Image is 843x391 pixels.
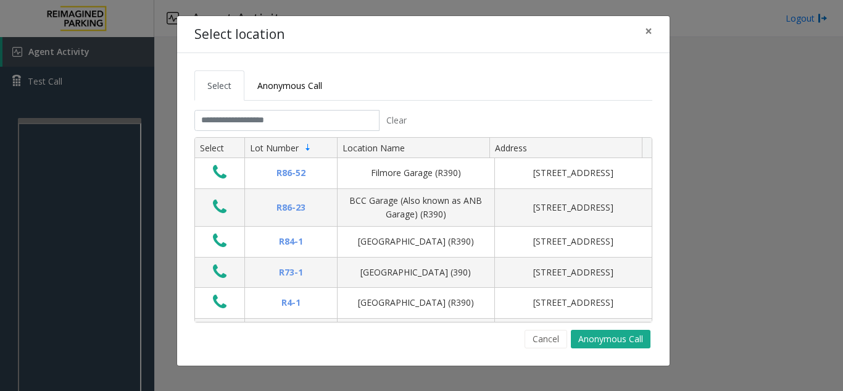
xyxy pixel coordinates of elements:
div: R86-23 [252,201,330,214]
h4: Select location [194,25,284,44]
span: Address [495,142,527,154]
div: [STREET_ADDRESS] [502,266,644,279]
div: [STREET_ADDRESS] [502,166,644,180]
button: Close [636,16,661,46]
button: Clear [380,110,414,131]
div: [STREET_ADDRESS] [502,235,644,248]
button: Anonymous Call [571,330,650,348]
span: Select [207,80,231,91]
div: R73-1 [252,266,330,279]
div: [STREET_ADDRESS] [502,296,644,309]
div: BCC Garage (Also known as ANB Garage) (R390) [345,194,487,222]
th: Select [195,138,244,159]
div: [GEOGRAPHIC_DATA] (390) [345,266,487,279]
span: Anonymous Call [257,80,322,91]
div: [GEOGRAPHIC_DATA] (R390) [345,235,487,248]
div: R4-1 [252,296,330,309]
span: Sortable [303,143,313,153]
div: Data table [195,138,652,322]
span: × [645,22,652,40]
ul: Tabs [194,70,652,101]
div: R86-52 [252,166,330,180]
div: R84-1 [252,235,330,248]
button: Cancel [525,330,567,348]
div: [GEOGRAPHIC_DATA] (R390) [345,296,487,309]
div: Filmore Garage (R390) [345,166,487,180]
span: Lot Number [250,142,299,154]
span: Location Name [343,142,405,154]
div: [STREET_ADDRESS] [502,201,644,214]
